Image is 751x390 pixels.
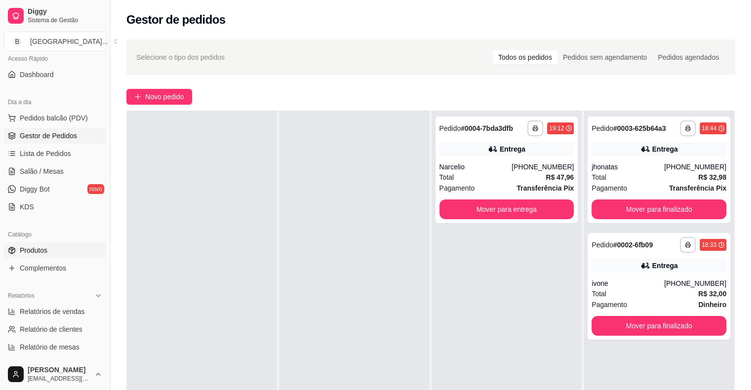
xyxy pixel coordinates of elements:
[20,70,54,79] span: Dashboard
[28,16,102,24] span: Sistema de Gestão
[500,144,525,154] div: Entrega
[4,357,106,373] a: Relatório de fidelidadenovo
[613,241,653,249] strong: # 0002-6fb09
[4,339,106,355] a: Relatório de mesas
[4,51,106,67] div: Acesso Rápido
[28,375,90,383] span: [EMAIL_ADDRESS][DOMAIN_NAME]
[592,172,606,183] span: Total
[30,37,108,46] div: [GEOGRAPHIC_DATA] ...
[20,263,66,273] span: Complementos
[20,324,82,334] span: Relatório de clientes
[439,162,512,172] div: Narcelio
[4,32,106,51] button: Select a team
[20,202,34,212] span: KDS
[652,50,724,64] div: Pedidos agendados
[613,124,666,132] strong: # 0003-625b64a3
[439,124,461,132] span: Pedido
[4,94,106,110] div: Dia a dia
[136,52,225,63] span: Selecione o tipo dos pedidos
[20,149,71,158] span: Lista de Pedidos
[4,227,106,242] div: Catálogo
[592,124,613,132] span: Pedido
[698,301,726,309] strong: Dinheiro
[12,37,22,46] span: B
[557,50,652,64] div: Pedidos sem agendamento
[4,181,106,197] a: Diggy Botnovo
[592,162,664,172] div: jhonatas
[145,91,184,102] span: Novo pedido
[20,342,79,352] span: Relatório de mesas
[134,93,141,100] span: plus
[592,241,613,249] span: Pedido
[702,124,716,132] div: 18:44
[439,199,574,219] button: Mover para entrega
[4,321,106,337] a: Relatório de clientes
[439,172,454,183] span: Total
[4,242,106,258] a: Produtos
[546,173,574,181] strong: R$ 47,96
[592,278,664,288] div: ivone
[439,183,475,194] span: Pagamento
[512,162,574,172] div: [PHONE_NUMBER]
[4,260,106,276] a: Complementos
[4,199,106,215] a: KDS
[4,128,106,144] a: Gestor de Pedidos
[20,131,77,141] span: Gestor de Pedidos
[20,307,85,316] span: Relatórios de vendas
[4,163,106,179] a: Salão / Mesas
[20,184,50,194] span: Diggy Bot
[592,299,627,310] span: Pagamento
[592,316,726,336] button: Mover para finalizado
[20,166,64,176] span: Salão / Mesas
[549,124,564,132] div: 19:12
[4,304,106,319] a: Relatórios de vendas
[592,183,627,194] span: Pagamento
[664,162,726,172] div: [PHONE_NUMBER]
[461,124,513,132] strong: # 0004-7bda3dfb
[592,288,606,299] span: Total
[20,113,88,123] span: Pedidos balcão (PDV)
[4,146,106,161] a: Lista de Pedidos
[8,292,35,300] span: Relatórios
[698,290,726,298] strong: R$ 32,00
[4,67,106,82] a: Dashboard
[516,184,574,192] strong: Transferência Pix
[28,366,90,375] span: [PERSON_NAME]
[702,241,716,249] div: 18:33
[4,362,106,386] button: [PERSON_NAME][EMAIL_ADDRESS][DOMAIN_NAME]
[4,110,106,126] button: Pedidos balcão (PDV)
[698,173,726,181] strong: R$ 32,98
[652,144,678,154] div: Entrega
[652,261,678,271] div: Entrega
[493,50,557,64] div: Todos os pedidos
[126,89,192,105] button: Novo pedido
[664,278,726,288] div: [PHONE_NUMBER]
[4,4,106,28] a: DiggySistema de Gestão
[20,245,47,255] span: Produtos
[126,12,226,28] h2: Gestor de pedidos
[669,184,726,192] strong: Transferência Pix
[592,199,726,219] button: Mover para finalizado
[28,7,102,16] span: Diggy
